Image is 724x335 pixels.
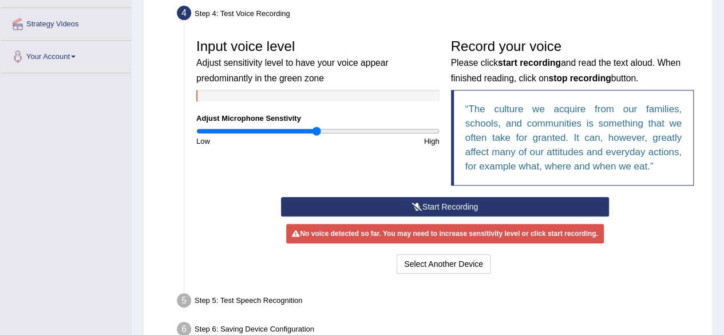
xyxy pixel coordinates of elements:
b: start recording [498,58,561,68]
label: Adjust Microphone Senstivity [196,113,301,124]
button: Start Recording [281,197,609,216]
small: Please click and read the text aloud. When finished reading, click on button. [451,58,681,82]
button: Select Another Device [397,254,490,274]
a: Strategy Videos [1,8,131,37]
b: stop recording [548,73,611,83]
small: Adjust sensitivity level to have your voice appear predominantly in the green zone [196,58,388,82]
a: Your Account [1,41,131,69]
q: The culture we acquire from our families, schools, and communities is something that we often tak... [465,104,682,172]
div: Step 4: Test Voice Recording [172,2,707,27]
div: Step 5: Test Speech Recognition [172,290,707,315]
div: No voice detected so far. You may need to increase sensitivity level or click start recording. [286,224,603,243]
div: High [318,136,445,147]
h3: Input voice level [196,39,440,84]
div: Low [191,136,318,147]
h3: Record your voice [451,39,694,84]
